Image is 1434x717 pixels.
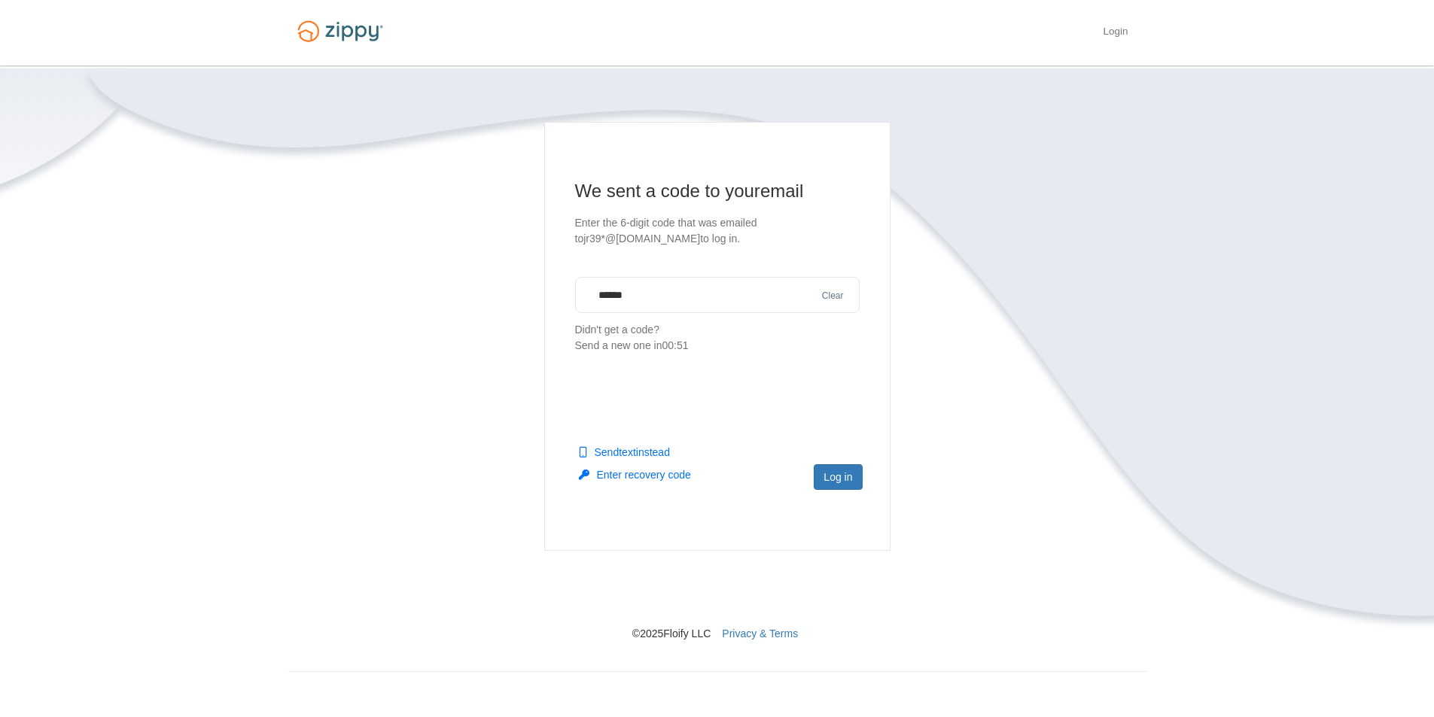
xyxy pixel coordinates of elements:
h1: We sent a code to your email [575,179,860,203]
button: Log in [814,464,862,490]
button: Sendtextinstead [579,445,670,460]
div: Send a new one in 00:51 [575,338,860,354]
button: Clear [817,289,848,303]
a: Privacy & Terms [722,627,798,640]
button: Enter recovery code [579,467,691,482]
p: Enter the 6-digit code that was emailed to jr39*@[DOMAIN_NAME] to log in. [575,215,860,247]
a: Login [1103,26,1128,41]
img: Logo [288,14,392,49]
nav: © 2025 Floify LLC [288,551,1146,641]
p: Didn't get a code? [575,322,860,354]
